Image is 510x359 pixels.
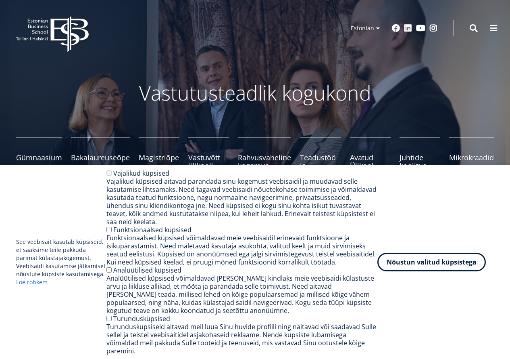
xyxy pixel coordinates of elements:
[188,153,229,170] span: Vastuvõtt ülikooli
[350,137,391,178] a: Avatud Ülikool
[188,137,229,178] a: Vastuvõtt ülikooli
[350,153,391,170] span: Avatud Ülikool
[106,177,378,226] div: Vajalikud küpsised aitavad parandada sinu kogemust veebisaidil ja muudavad selle kasutamise lihts...
[449,153,494,162] span: Mikrokraadid
[113,266,181,275] label: Analüütilised küpsised
[300,153,341,178] span: Teadustöö ja doktoriõpe
[71,153,130,162] span: Bakalaureuseõpe
[429,24,437,32] a: Instagram
[400,153,440,170] span: Juhtide koolitus
[392,24,400,32] a: Facebook
[238,137,291,178] a: Rahvusvaheline kogemus
[400,137,440,178] a: Juhtide koolitus
[404,24,412,32] a: Linkedin
[16,278,48,286] a: Loe rohkem
[42,81,469,105] p: Vastutusteadlik kogukond
[416,24,425,32] a: Youtube
[106,274,378,315] div: Analüütilised küpsised võimaldavad [PERSON_NAME] kindlaks meie veebisaidi külastuste arvu ja liik...
[106,323,378,355] div: Turundusküpsiseid aitavad meil luua Sinu huvide profiili ning näitavad või saadavad Sulle sellel ...
[139,137,179,178] a: Magistriõpe
[377,253,486,271] button: Nõustun valitud küpsistega
[238,153,291,170] span: Rahvusvaheline kogemus
[16,137,62,178] a: Gümnaasium
[106,234,378,266] div: Funktsionaalsed küpsised võimaldavad meie veebisaidil erinevaid funktsioone ja isikupärastamist. ...
[16,153,62,162] span: Gümnaasium
[16,238,106,286] p: See veebisait kasutab küpsiseid, et saaksime teile pakkuda parimat külastajakogemust. Veebisaidi ...
[113,314,170,323] label: Turundusküpsised
[113,225,192,234] label: Funktsionaalsed küpsised
[300,137,341,178] a: Teadustöö ja doktoriõpe
[71,137,130,178] a: Bakalaureuseõpe
[449,137,494,178] a: Mikrokraadid
[113,169,169,178] label: Vajalikud küpsised
[139,153,179,162] span: Magistriõpe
